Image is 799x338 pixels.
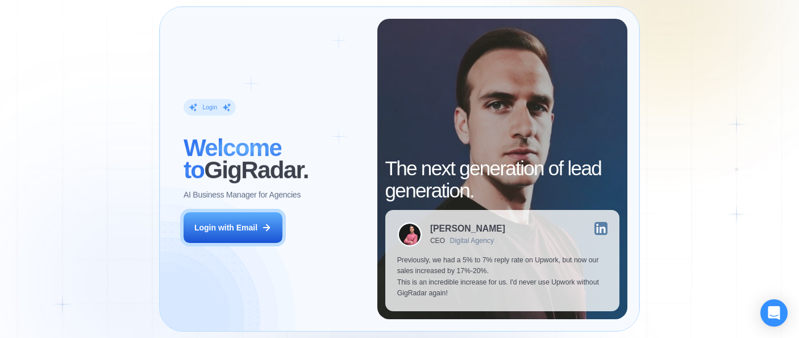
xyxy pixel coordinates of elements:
[430,237,445,245] div: CEO
[194,222,257,233] div: Login with Email
[397,255,607,299] p: Previously, we had a 5% to 7% reply rate on Upwork, but now our sales increased by 17%-20%. This ...
[202,103,217,111] div: Login
[760,299,788,327] div: Open Intercom Messenger
[430,224,505,233] div: [PERSON_NAME]
[450,237,494,245] div: Digital Agency
[184,134,281,183] span: Welcome to
[184,189,301,200] p: AI Business Manager for Agencies
[184,212,282,243] button: Login with Email
[184,137,365,181] h2: ‍ GigRadar.
[385,158,619,201] h2: The next generation of lead generation.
